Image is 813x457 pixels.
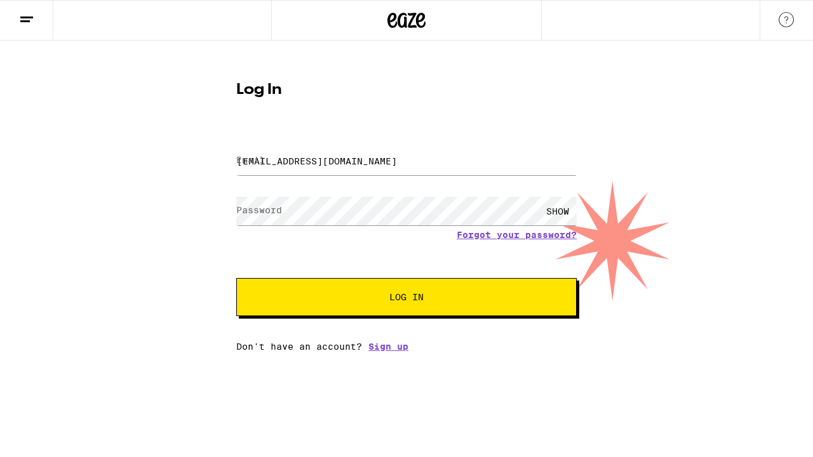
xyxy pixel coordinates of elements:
[236,155,265,165] label: Email
[389,293,424,301] span: Log In
[236,341,577,352] div: Don't have an account?
[539,197,577,225] div: SHOW
[457,230,577,240] a: Forgot your password?
[236,278,577,316] button: Log In
[8,9,91,19] span: Hi. Need any help?
[236,83,577,98] h1: Log In
[368,341,408,352] a: Sign up
[236,205,282,215] label: Password
[236,147,577,175] input: Email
